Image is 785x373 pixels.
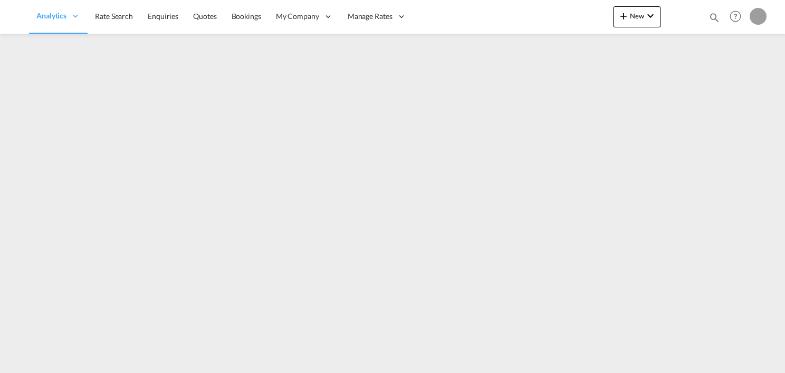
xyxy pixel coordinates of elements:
[36,11,66,21] span: Analytics
[193,12,216,21] span: Quotes
[617,9,630,22] md-icon: icon-plus 400-fg
[95,12,133,21] span: Rate Search
[644,9,657,22] md-icon: icon-chevron-down
[613,6,661,27] button: icon-plus 400-fgNewicon-chevron-down
[617,12,657,20] span: New
[709,12,720,23] md-icon: icon-magnify
[276,11,319,22] span: My Company
[348,11,392,22] span: Manage Rates
[709,12,720,27] div: icon-magnify
[726,7,750,26] div: Help
[148,12,178,21] span: Enquiries
[726,7,744,25] span: Help
[232,12,261,21] span: Bookings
